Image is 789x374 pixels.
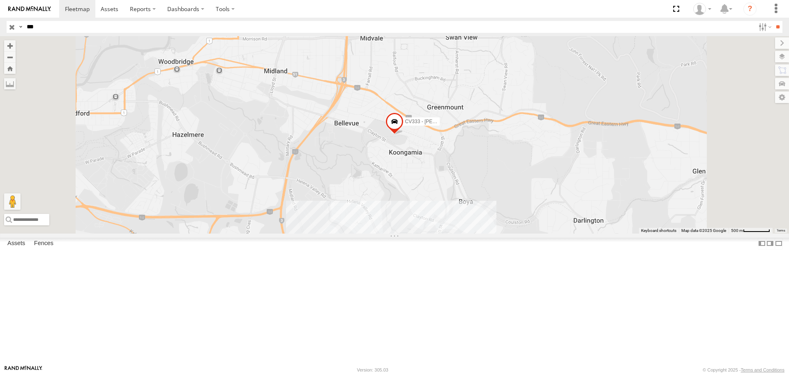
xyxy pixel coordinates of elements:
a: Terms [777,229,785,232]
label: Fences [30,238,58,250]
i: ? [743,2,757,16]
div: © Copyright 2025 - [703,367,784,372]
button: Zoom in [4,40,16,51]
label: Dock Summary Table to the Left [758,238,766,250]
label: Search Filter Options [755,21,773,33]
img: rand-logo.svg [8,6,51,12]
div: Version: 305.03 [357,367,388,372]
label: Measure [4,78,16,89]
label: Assets [3,238,29,250]
button: Drag Pegman onto the map to open Street View [4,193,21,210]
label: Hide Summary Table [775,238,783,250]
button: Map Scale: 500 m per 62 pixels [729,228,773,234]
button: Keyboard shortcuts [641,228,676,234]
span: Map data ©2025 Google [681,228,726,233]
label: Map Settings [775,92,789,103]
span: CV333 - [PERSON_NAME] [405,119,465,125]
button: Zoom Home [4,63,16,74]
label: Dock Summary Table to the Right [766,238,774,250]
a: Visit our Website [5,366,42,374]
label: Search Query [17,21,24,33]
a: Terms and Conditions [741,367,784,372]
button: Zoom out [4,51,16,63]
span: 500 m [731,228,743,233]
div: Dean Richter [690,3,714,15]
